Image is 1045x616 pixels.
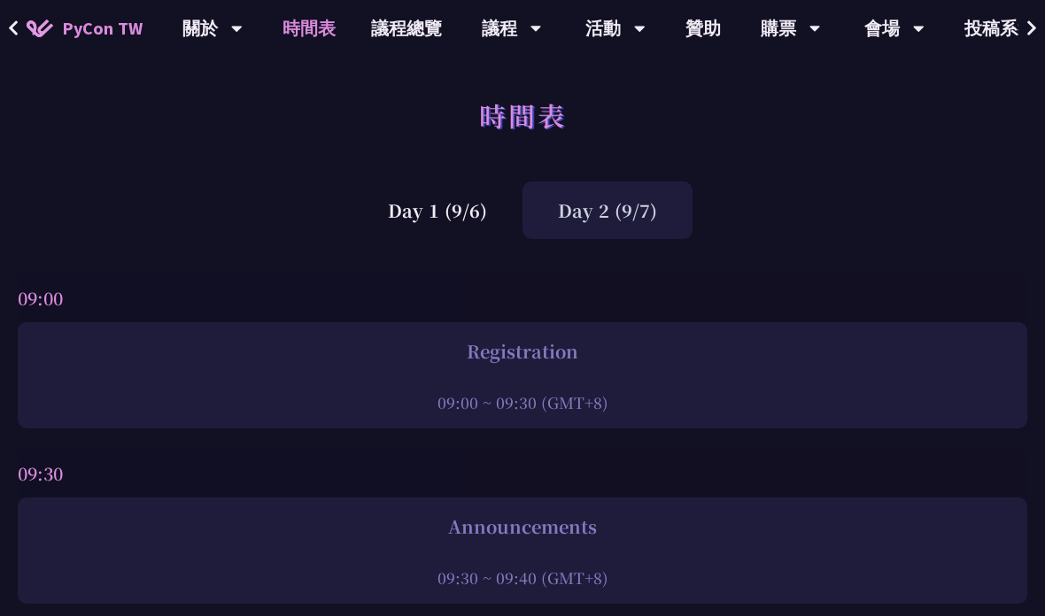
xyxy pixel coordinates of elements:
a: PyCon TW [9,6,160,50]
div: 09:30 ~ 09:40 (GMT+8) [27,566,1018,589]
div: 09:00 ~ 09:30 (GMT+8) [27,391,1018,413]
div: Day 2 (9/7) [522,181,693,239]
div: 09:30 [18,450,1027,497]
div: Day 1 (9/6) [352,181,522,239]
img: Home icon of PyCon TW 2025 [27,19,53,37]
div: Registration [27,338,1018,365]
div: 09:00 [18,274,1027,322]
span: PyCon TW [62,15,143,42]
div: Announcements [27,513,1018,540]
h1: 時間表 [479,89,567,142]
